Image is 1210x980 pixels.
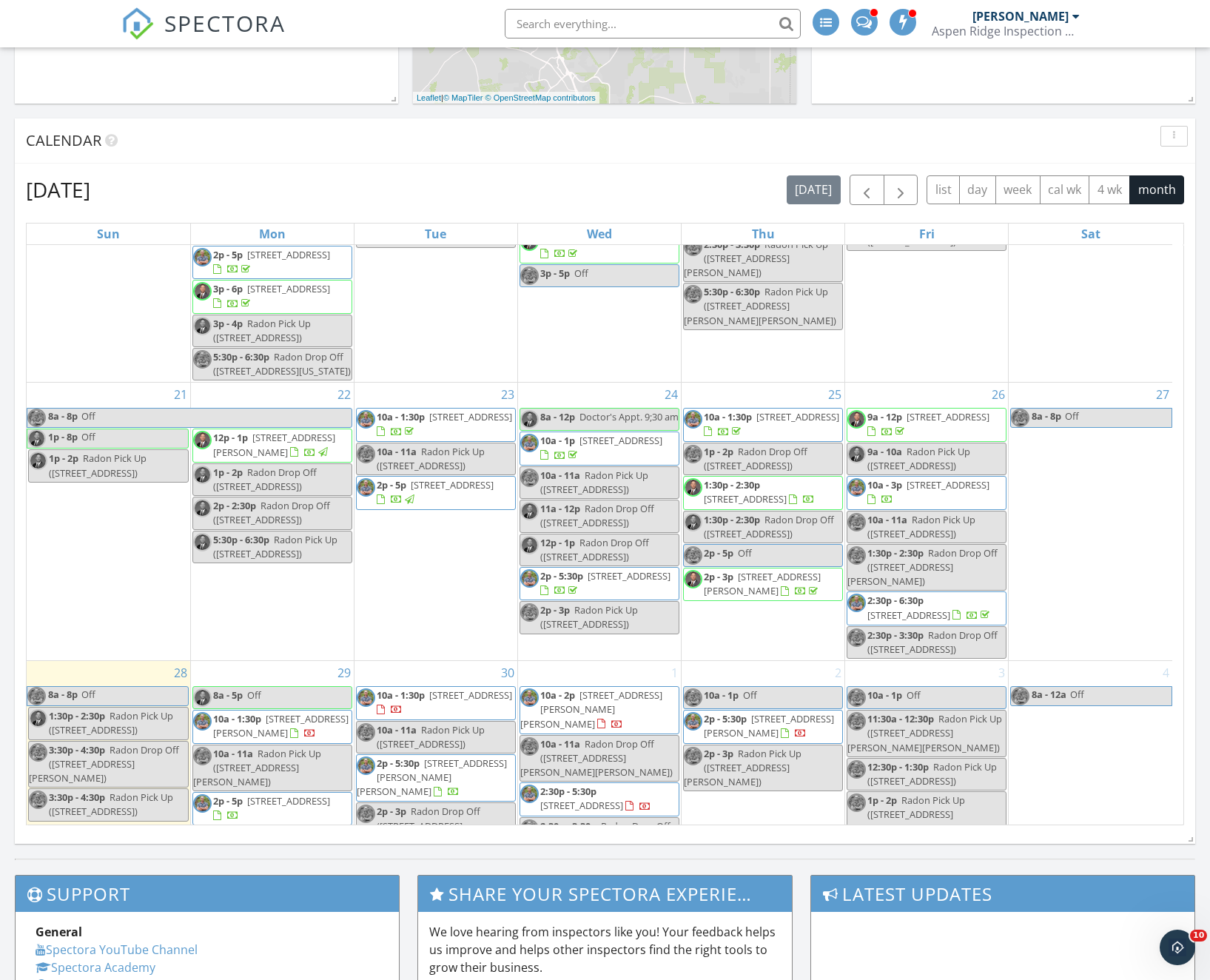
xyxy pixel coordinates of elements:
a: 9a - 12p [STREET_ADDRESS] [847,408,1006,441]
img: upsdated_headshot_2.jpg [1011,409,1029,427]
a: Go to October 2, 2025 [832,661,844,685]
span: [STREET_ADDRESS] [574,232,657,246]
img: upsdated_headshot_2.jpg [847,513,866,531]
img: upsdated_headshot_2.jpg [357,805,375,823]
button: cal wk [1040,175,1090,204]
img: screen_shot_20220111_at_2.52.21_pm.png [847,410,866,429]
span: 1:30p - 2:30p [867,546,924,560]
input: Search everything... [505,9,801,38]
a: 2p - 5p [STREET_ADDRESS] [192,792,352,825]
h3: Support [16,876,399,912]
span: 10a - 1p [540,434,575,447]
span: Radon Drop Off ([STREET_ADDRESS]) [867,628,998,656]
img: upsdated_headshot_2.jpg [29,743,47,762]
span: [STREET_ADDRESS] [247,282,330,295]
button: week [995,175,1041,204]
img: upsdated_headshot_2.jpg [193,712,212,731]
span: [STREET_ADDRESS] [579,434,662,447]
span: Doctor's Appt. 9;30 am [579,410,679,423]
a: 10a - 1:30p [STREET_ADDRESS][PERSON_NAME] [192,710,352,743]
a: Leaflet [417,93,441,102]
span: 8a - 12a [1031,687,1067,705]
a: 2:30p - 5:30p [STREET_ADDRESS] [540,785,651,812]
td: Go to September 25, 2025 [682,383,845,661]
span: 2:30p - 5:30p [540,785,596,798]
td: Go to September 29, 2025 [190,661,354,874]
img: upsdated_headshot_2.jpg [520,569,539,588]
a: 10a - 3p [STREET_ADDRESS] [867,478,989,506]
span: 10a - 1:30p [704,410,752,423]
span: Radon Pick Up ([STREET_ADDRESS][PERSON_NAME]) [684,238,828,279]
a: 2:30p - 5:30p [STREET_ADDRESS] [520,782,679,816]
img: upsdated_headshot_2.jpg [357,478,375,497]
img: upsdated_headshot_2.jpg [847,793,866,812]
a: 2p - 3p [STREET_ADDRESS][PERSON_NAME] [683,568,843,601]
img: upsdated_headshot_2.jpg [520,688,539,707]
span: Radon Pick Up ([STREET_ADDRESS][PERSON_NAME][PERSON_NAME]) [847,712,1002,754]
a: Monday [256,224,289,244]
a: Go to October 3, 2025 [995,661,1008,685]
span: [STREET_ADDRESS] [429,410,512,423]
a: 2p - 3p [STREET_ADDRESS][PERSON_NAME] [704,570,821,597]
span: 2p - 3p [540,603,570,617]
a: 2p - 5p [STREET_ADDRESS] [377,478,494,506]
span: 3p - 6p [213,282,243,295]
img: upsdated_headshot_2.jpg [847,712,866,731]
img: upsdated_headshot_2.jpg [1011,687,1029,705]
a: 2p - 5:30p [STREET_ADDRESS][PERSON_NAME][PERSON_NAME] [357,756,507,798]
a: 10a - 1p [STREET_ADDRESS] [540,434,662,461]
td: Go to October 3, 2025 [845,661,1009,874]
span: 1p - 2p [49,452,78,465]
strong: General [36,924,82,940]
span: 11:30a - 12:30p [867,712,934,725]
span: 10a - 1:30p [213,712,261,725]
span: Radon Pick Up ([STREET_ADDRESS]) [49,709,173,736]
td: Go to September 26, 2025 [845,383,1009,661]
a: 2p - 5p [STREET_ADDRESS] [356,476,516,509]
span: 2p - 3p [377,805,406,818]
span: Radon Pick Up ([STREET_ADDRESS]) [377,723,485,751]
span: Radon Drop Off ([STREET_ADDRESS]) [867,220,971,247]
img: upsdated_headshot_2.jpg [520,819,539,838]
span: Radon Pick Up ([STREET_ADDRESS]) [213,533,337,560]
a: 2p - 5p [STREET_ADDRESS] [213,248,330,275]
span: 10a - 11a [540,737,580,751]
img: screen_shot_20220111_at_2.52.21_pm.png [27,429,46,448]
span: 2p - 5p [704,546,733,560]
span: 2p - 5p [377,478,406,491]
a: 1:30p - 2:30p [STREET_ADDRESS] [704,478,815,506]
img: screen_shot_20220111_at_2.52.21_pm.png [29,709,47,728]
img: upsdated_headshot_2.jpg [193,350,212,369]
span: [STREET_ADDRESS] [429,688,512,702]
td: Go to October 1, 2025 [517,661,681,874]
img: upsdated_headshot_2.jpg [357,723,375,742]
span: Off [247,688,261,702]
img: upsdated_headshot_2.jpg [684,546,702,565]
span: 2:30p - 6:30p [867,594,924,607]
a: 2p - 6p [STREET_ADDRESS] [520,230,679,264]
span: Radon Pick Up ([STREET_ADDRESS][PERSON_NAME][PERSON_NAME]) [847,793,1000,835]
span: 10a - 11a [377,445,417,458]
img: upsdated_headshot_2.jpg [520,603,539,622]
span: 5:30p - 6:30p [213,533,269,546]
span: 3:30p - 4:30p [49,743,105,756]
span: Radon Pick Up ([STREET_ADDRESS][PERSON_NAME]) [193,747,321,788]
a: Go to September 28, 2025 [171,661,190,685]
a: 2:30p - 6:30p [STREET_ADDRESS] [847,591,1006,625]
img: The Best Home Inspection Software - Spectora [121,7,154,40]
a: © MapTiler [443,93,483,102]
button: list [927,175,960,204]
span: [STREET_ADDRESS] [867,608,950,622]
a: 9a - 12p [STREET_ADDRESS] [867,410,989,437]
span: 10a - 3p [867,478,902,491]
a: 10a - 1:30p [STREET_ADDRESS] [377,688,512,716]
span: 1p - 8p [47,429,78,448]
span: 12p - 1p [213,431,248,444]
span: [STREET_ADDRESS] [247,248,330,261]
span: [STREET_ADDRESS][PERSON_NAME][PERSON_NAME] [357,756,507,798]
a: 3p - 6p [STREET_ADDRESS] [213,282,330,309]
a: 10a - 1:30p [STREET_ADDRESS] [377,410,512,437]
div: [PERSON_NAME] [972,9,1069,24]
span: 2p - 2:30p [213,499,256,512]
span: [STREET_ADDRESS] [756,410,839,423]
